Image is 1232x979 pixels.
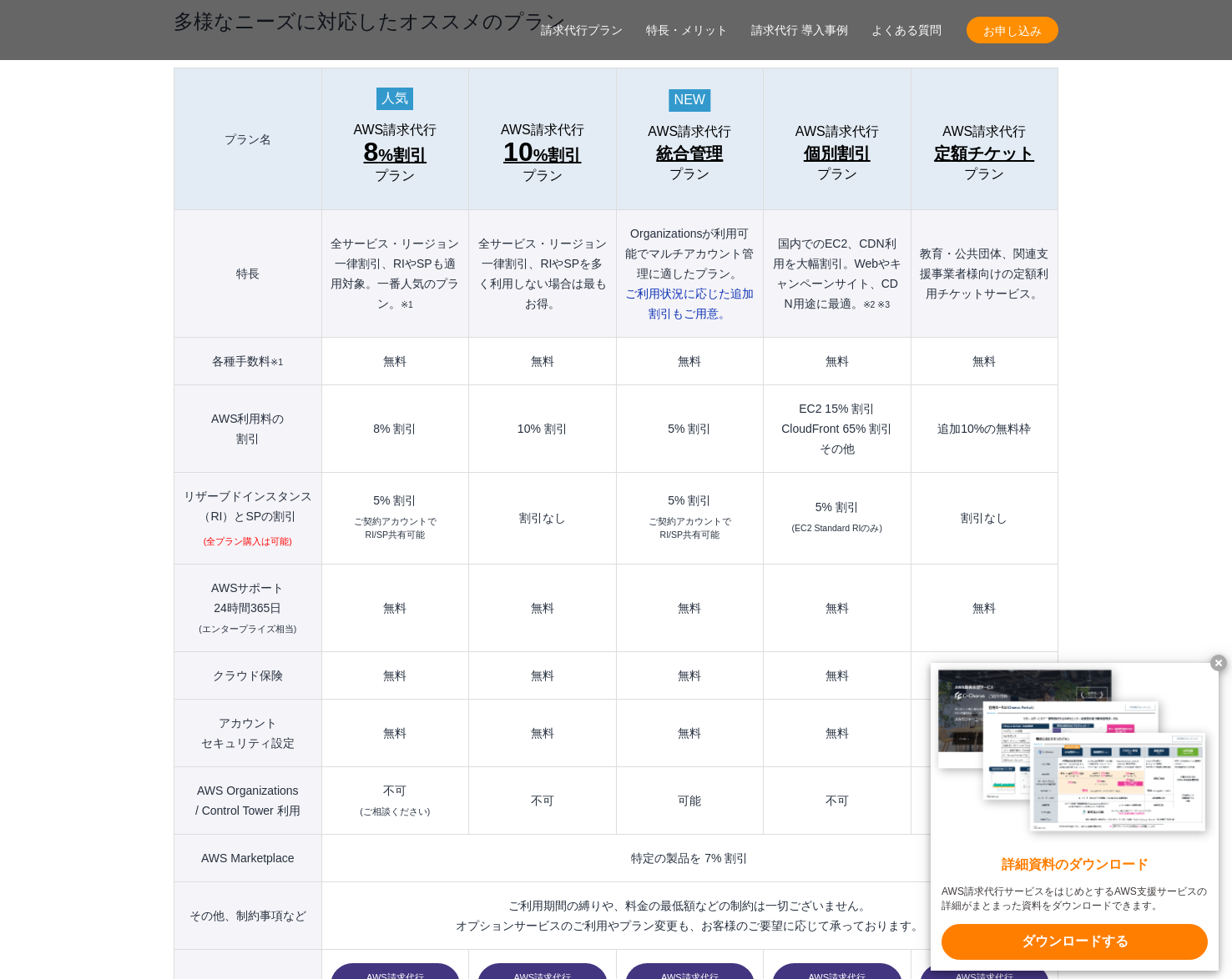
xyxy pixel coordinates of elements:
th: AWSサポート 24時間365日 [174,564,322,651]
th: プラン名 [174,68,322,210]
td: 不可 [911,766,1058,834]
td: 割引なし [911,473,1058,565]
small: ※2 ※3 [863,299,891,309]
td: 無料 [321,651,468,699]
td: 無料 [469,699,616,766]
small: (エンタープライズ相当) [199,624,296,634]
td: 無料 [616,651,763,699]
a: お申し込み [967,17,1058,43]
th: 国内でのEC2、CDN利用を大幅割引。Webやキャンペーンサイト、CDN用途に最適。 [764,210,911,338]
th: 全サービス・リージョン一律割引、RIやSPも適用対象。一番人気のプラン。 [321,210,468,338]
td: 無料 [469,338,616,385]
td: 無料 [911,564,1058,651]
small: (EC2 Standard RIのみ) [792,522,882,535]
th: クラウド保険 [174,651,322,699]
span: 統合管理 [656,140,723,167]
td: 無料 [764,651,911,699]
span: 個別割引 [804,140,871,167]
td: 不可 [469,766,616,834]
td: 無料 [764,564,911,651]
td: 追加10%の無料枠 [911,385,1058,473]
th: 特長 [174,210,322,338]
a: AWS請求代行 定額チケットプラン [920,124,1049,182]
span: プラン [964,167,1004,182]
span: AWS請求代行 [795,124,879,139]
span: ご利用状況に応じた [625,287,754,320]
a: AWS請求代行 統合管理プラン [625,124,755,182]
td: 特定の製品を 7% 割引 [321,834,1058,881]
span: お申し込み [967,22,1058,39]
small: ご契約アカウントで RI/SP共有可能 [649,515,731,542]
a: 詳細資料のダウンロード AWS請求代行サービスをはじめとするAWS支援サービスの詳細がまとまった資料をダウンロードできます。 ダウンロードする [931,663,1219,971]
th: 全サービス・リージョン一律割引、RIやSPを多く利用しない場合は最もお得。 [469,210,616,338]
td: 無料 [321,564,468,651]
th: AWS利用料の 割引 [174,385,322,473]
small: (全プラン購入は可能) [204,535,292,549]
td: ご利用期間の縛りや、料金の最低額などの制約は一切ございません。 オプションサービスのご利用やプラン変更も、お客様のご要望に応じて承っております。 [321,881,1058,949]
a: 請求代行 導入事例 [751,22,848,39]
a: 請求代行プラン [541,22,623,39]
h3: 多様なニーズに対応したオススメのプラン [174,6,1058,34]
th: 教育・公共団体、関連支援事業者様向けの定額利用チケットサービス。 [911,210,1058,338]
span: プラン [523,168,563,183]
a: AWS請求代行 8%割引 プラン [331,123,460,183]
th: Organizationsが利用可能でマルチアカウント管理に適したプラン。 [616,210,763,338]
td: 無料 [616,699,763,766]
div: 5% 割引 [772,501,901,513]
td: 割引なし [469,473,616,565]
span: AWS請求代行 [501,123,584,138]
td: 無料 [764,338,911,385]
small: ※1 [401,299,413,309]
small: ご契約アカウントで RI/SP共有可能 [354,515,437,542]
div: 5% 割引 [331,495,460,506]
td: 無料 [321,699,468,766]
td: 10% 割引 [469,385,616,473]
span: %割引 [503,138,581,168]
td: 無料 [469,651,616,699]
td: 不可 [764,766,911,834]
td: 無料 [321,338,468,385]
td: 可能 [616,766,763,834]
span: AWS請求代行 [942,124,1026,139]
span: プラン [817,167,857,182]
td: 無料 [616,338,763,385]
small: ※1 [270,357,283,367]
td: 無料 [911,338,1058,385]
span: 定額チケット [934,140,1034,167]
th: AWS Marketplace [174,834,322,881]
a: AWS請求代行 個別割引プラン [772,124,901,182]
div: 5% 割引 [625,495,755,506]
td: 無料 [911,699,1058,766]
td: 無料 [616,564,763,651]
span: AWS請求代行 [353,123,437,138]
td: 無料 [764,699,911,766]
th: その他、制約事項など [174,881,322,949]
th: 各種手数料 [174,338,322,385]
td: 無料 [469,564,616,651]
span: 10 [503,137,533,167]
span: %割引 [364,138,427,168]
x-t: 詳細資料のダウンロード [942,856,1208,875]
a: 特長・メリット [646,22,728,39]
x-t: ダウンロードする [942,924,1208,960]
span: プラン [669,167,709,182]
td: 無料 [911,651,1058,699]
td: 不可 [321,766,468,834]
th: アカウント セキュリティ設定 [174,699,322,766]
td: 8% 割引 [321,385,468,473]
span: AWS請求代行 [648,124,731,139]
th: リザーブドインスタンス （RI）とSPの割引 [174,473,322,565]
span: 8 [364,137,379,167]
small: (ご相談ください) [360,806,430,816]
th: AWS Organizations / Control Tower 利用 [174,766,322,834]
td: EC2 15% 割引 CloudFront 65% 割引 その他 [764,385,911,473]
a: AWS請求代行 10%割引プラン [477,123,607,183]
a: よくある質問 [871,22,942,39]
td: 5% 割引 [616,385,763,473]
span: プラン [375,168,415,183]
x-t: AWS請求代行サービスをはじめとするAWS支援サービスの詳細がまとまった資料をダウンロードできます。 [942,885,1208,913]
